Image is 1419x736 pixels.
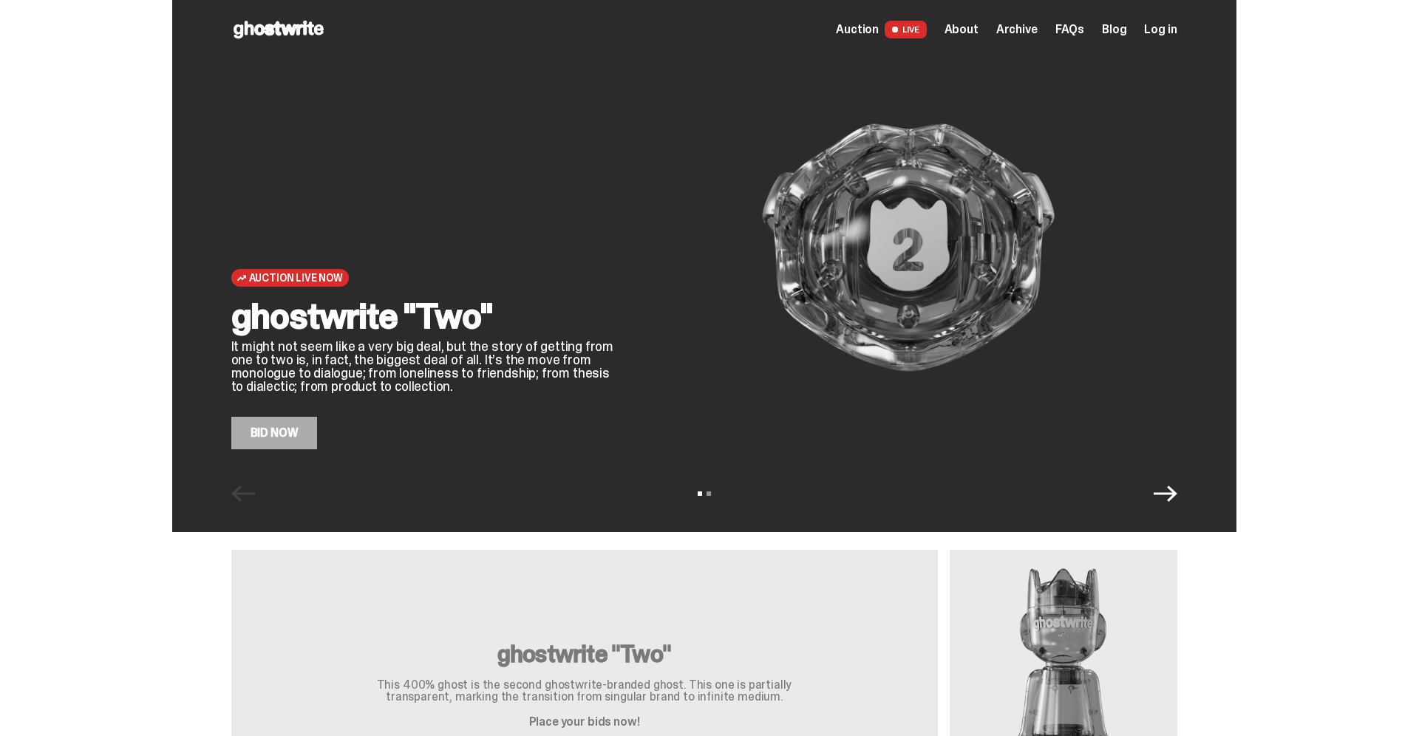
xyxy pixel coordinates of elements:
[348,716,821,728] p: Place your bids now!
[231,299,616,334] h2: ghostwrite "Two"
[348,642,821,666] h3: ghostwrite "Two"
[1154,482,1177,505] button: Next
[836,24,879,35] span: Auction
[885,21,927,38] span: LIVE
[639,46,1177,449] img: ghostwrite "Two"
[698,491,702,496] button: View slide 1
[996,24,1038,35] a: Archive
[945,24,979,35] a: About
[231,340,616,393] p: It might not seem like a very big deal, but the story of getting from one to two is, in fact, the...
[1055,24,1084,35] a: FAQs
[1102,24,1126,35] a: Blog
[707,491,711,496] button: View slide 2
[231,417,318,449] a: Bid Now
[249,272,343,284] span: Auction Live Now
[1144,24,1177,35] a: Log in
[836,21,926,38] a: Auction LIVE
[348,679,821,703] p: This 400% ghost is the second ghostwrite-branded ghost. This one is partially transparent, markin...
